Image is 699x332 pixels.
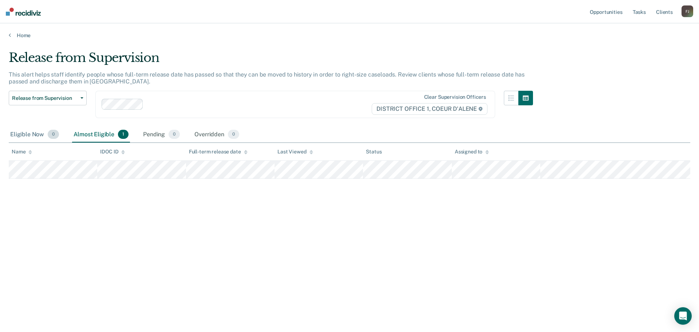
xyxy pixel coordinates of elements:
div: Almost Eligible1 [72,127,130,143]
span: 0 [169,130,180,139]
div: Assigned to [455,149,489,155]
span: Release from Supervision [12,95,78,101]
button: FJ [682,5,693,17]
div: Eligible Now0 [9,127,60,143]
div: Full-term release date [189,149,248,155]
img: Recidiviz [6,8,41,16]
a: Home [9,32,690,39]
span: DISTRICT OFFICE 1, COEUR D'ALENE [372,103,487,115]
div: Clear supervision officers [424,94,486,100]
div: Pending0 [142,127,181,143]
div: Release from Supervision [9,50,533,71]
span: 0 [48,130,59,139]
div: Open Intercom Messenger [674,307,692,325]
div: Status [366,149,382,155]
span: 1 [118,130,129,139]
div: F J [682,5,693,17]
div: Last Viewed [277,149,313,155]
div: Overridden0 [193,127,241,143]
button: Release from Supervision [9,91,87,105]
div: IDOC ID [100,149,125,155]
p: This alert helps staff identify people whose full-term release date has passed so that they can b... [9,71,524,85]
div: Name [12,149,32,155]
span: 0 [228,130,239,139]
